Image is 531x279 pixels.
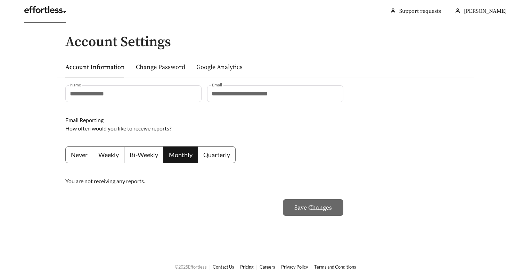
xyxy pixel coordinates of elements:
a: Contact Us [213,264,234,270]
span: © 2025 Effortless [175,264,207,270]
h2: Account Settings [65,34,474,50]
a: Terms and Conditions [314,264,356,270]
span: [PERSON_NAME] [464,8,507,15]
span: Monthly [169,151,193,159]
a: Careers [260,264,275,270]
a: Change Password [136,63,185,71]
a: Account Information [65,63,125,71]
div: You are not receiving any reports. [63,177,346,185]
span: Never [71,151,88,159]
span: Bi-Weekly [130,151,158,159]
div: How often would you like to receive reports? [65,124,343,133]
a: Pricing [240,264,254,270]
span: Weekly [98,151,119,159]
button: Save Changes [283,199,343,216]
div: Email Reporting [65,116,343,124]
a: Privacy Policy [281,264,308,270]
a: Google Analytics [196,63,243,71]
span: Quarterly [203,151,230,159]
a: Support requests [399,8,441,15]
